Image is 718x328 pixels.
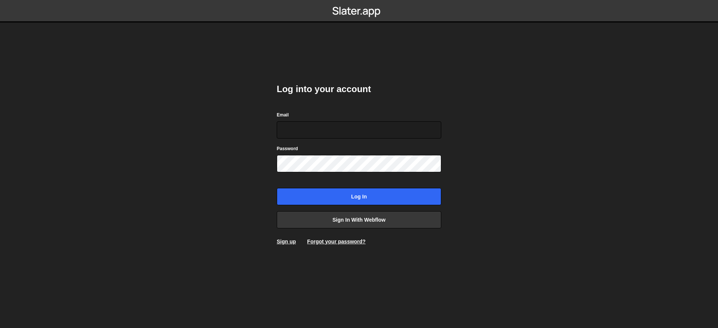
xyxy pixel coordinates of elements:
h2: Log into your account [277,83,441,95]
a: Sign in with Webflow [277,211,441,228]
a: Sign up [277,239,296,245]
a: Forgot your password? [307,239,365,245]
label: Email [277,111,289,119]
input: Log in [277,188,441,205]
label: Password [277,145,298,152]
